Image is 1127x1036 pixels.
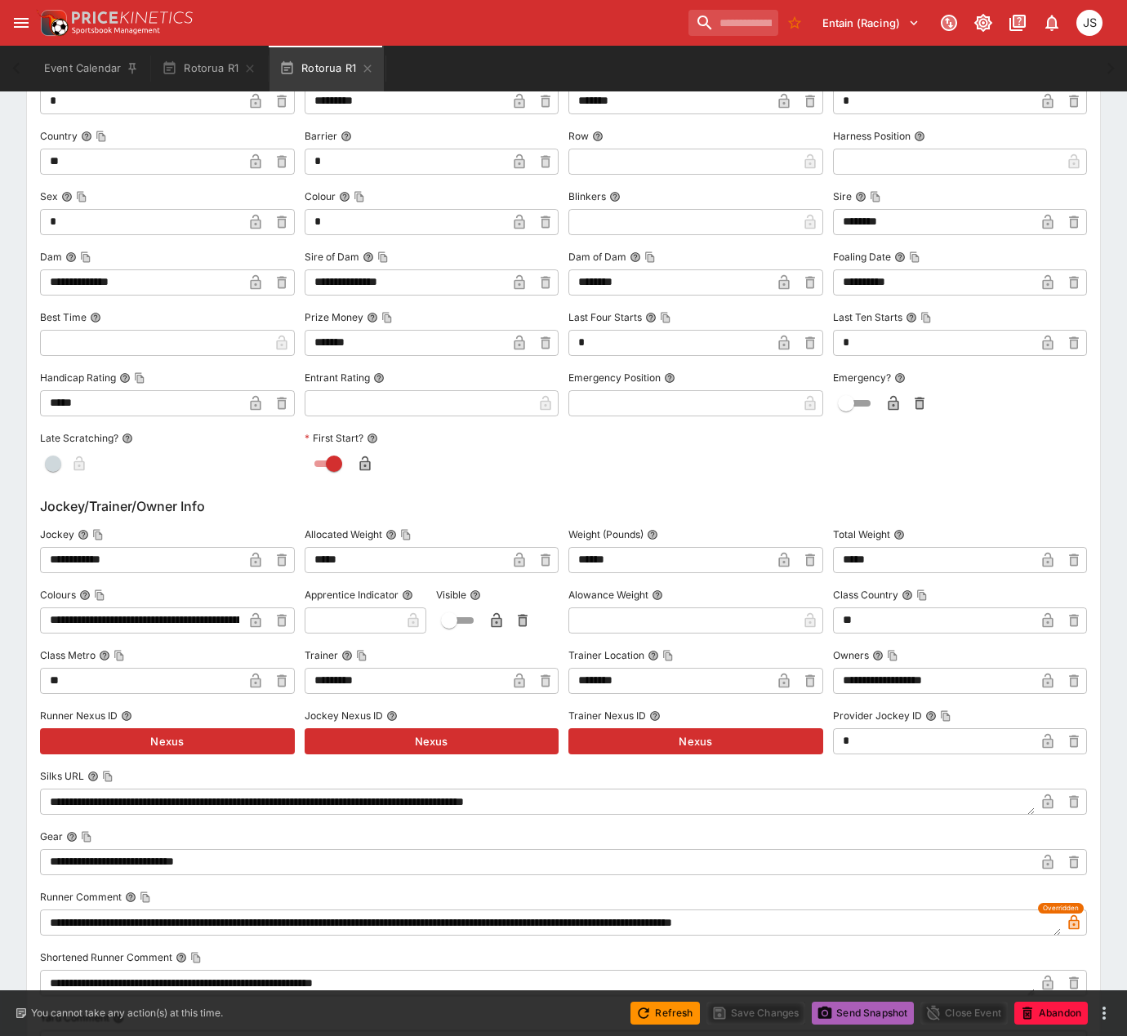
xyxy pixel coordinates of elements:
button: Last Four StartsCopy To Clipboard [645,312,657,323]
button: Total Weight [893,529,905,540]
p: Provider Jockey ID [833,709,922,723]
button: Shortened Runner CommentCopy To Clipboard [176,952,187,963]
button: Copy To Clipboard [80,251,91,263]
button: Rotorua R1 [152,46,266,91]
button: open drawer [7,8,36,38]
p: Last Four Starts [568,310,642,324]
button: Copy To Clipboard [916,589,928,601]
button: Event Calendar [34,46,149,91]
p: Blinkers [568,189,606,203]
button: Sire of DamCopy To Clipboard [363,251,374,263]
button: Nexus [40,728,295,754]
button: ColoursCopy To Clipboard [79,589,91,601]
button: Class CountryCopy To Clipboard [902,589,913,601]
button: DamCopy To Clipboard [65,251,77,263]
button: CountryCopy To Clipboard [81,131,92,142]
button: SireCopy To Clipboard [855,191,866,202]
button: Refresh [630,1002,699,1025]
button: John Seaton [1071,5,1107,41]
button: Copy To Clipboard [377,251,389,263]
span: Mark an event as closed and abandoned. [1014,1003,1088,1020]
button: Copy To Clipboard [190,952,202,963]
button: Nexus [568,728,823,754]
button: Prize MoneyCopy To Clipboard [367,312,378,323]
img: PriceKinetics Logo [36,7,69,39]
p: Trainer [305,648,338,662]
p: Shortened Runner Comment [40,950,172,964]
button: Toggle light/dark mode [969,8,998,38]
button: Copy To Clipboard [909,251,920,263]
button: Entrant Rating [373,372,385,384]
button: Copy To Clipboard [102,771,114,782]
button: Copy To Clipboard [140,891,151,903]
p: Visible [436,588,466,602]
p: Last Ten Starts [833,310,902,324]
p: You cannot take any action(s) at this time. [31,1006,223,1020]
button: Row [592,131,604,142]
button: Weight (Pounds) [647,529,658,540]
button: JockeyCopy To Clipboard [78,529,89,540]
p: Jockey Nexus ID [305,709,383,723]
button: First Start? [367,433,378,444]
button: Copy To Clipboard [94,589,105,601]
p: Country [40,129,78,143]
button: more [1094,1003,1114,1023]
button: Copy To Clipboard [662,650,674,661]
button: SexCopy To Clipboard [61,191,73,202]
button: Trainer LocationCopy To Clipboard [648,650,659,661]
p: Total Weight [833,527,890,541]
button: Abandon [1014,1002,1088,1025]
p: Weight (Pounds) [568,527,644,541]
button: Apprentice Indicator [402,589,413,601]
img: PriceKinetics [72,11,193,24]
button: Visible [470,589,481,601]
p: Apprentice Indicator [305,588,399,602]
button: Barrier [341,131,352,142]
p: Trainer Location [568,648,644,662]
button: Copy To Clipboard [356,650,367,661]
p: Class Metro [40,648,96,662]
img: Sportsbook Management [72,27,160,34]
button: Jockey Nexus ID [386,710,398,722]
span: Overridden [1043,903,1079,914]
p: Owners [833,648,869,662]
button: Provider Jockey IDCopy To Clipboard [925,710,937,722]
button: Notifications [1037,8,1067,38]
button: Harness Position [914,131,925,142]
h6: Jockey/Trainer/Owner Info [40,496,1087,516]
p: Emergency Position [568,371,661,385]
button: Blinkers [609,191,621,202]
button: Copy To Clipboard [76,191,87,202]
button: Copy To Clipboard [96,131,107,142]
button: Best Time [90,312,101,323]
p: Dam [40,250,62,264]
p: Harness Position [833,129,911,143]
p: Jockey [40,527,74,541]
p: Gear [40,829,63,843]
p: Handicap Rating [40,371,116,385]
p: Best Time [40,310,87,324]
button: Runner CommentCopy To Clipboard [125,891,136,903]
button: Handicap RatingCopy To Clipboard [119,372,131,384]
button: Copy To Clipboard [660,312,671,323]
button: Copy To Clipboard [644,251,656,263]
button: TrainerCopy To Clipboard [341,650,353,661]
p: Prize Money [305,310,363,324]
p: Colour [305,189,336,203]
button: Alowance Weight [652,589,663,601]
p: First Start? [305,431,363,445]
button: Rotorua R1 [269,46,384,91]
p: Sire [833,189,852,203]
p: Foaling Date [833,250,891,264]
button: Connected to PK [934,8,964,38]
p: Colours [40,588,76,602]
p: Trainer Nexus ID [568,709,646,723]
button: Copy To Clipboard [381,312,393,323]
button: ColourCopy To Clipboard [339,191,350,202]
button: Nexus [305,728,559,754]
input: search [688,10,778,36]
button: Copy To Clipboard [354,191,365,202]
p: Sex [40,189,58,203]
button: Copy To Clipboard [940,710,951,722]
button: Copy To Clipboard [92,529,104,540]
